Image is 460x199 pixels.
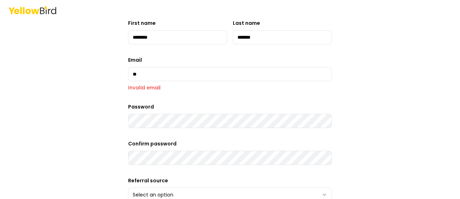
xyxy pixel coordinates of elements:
[128,177,168,184] label: Referral source
[128,20,156,27] label: First name
[128,84,332,91] p: Invalid email
[128,56,142,63] label: Email
[128,140,177,147] label: Confirm password
[233,20,260,27] label: Last name
[128,103,154,110] label: Password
